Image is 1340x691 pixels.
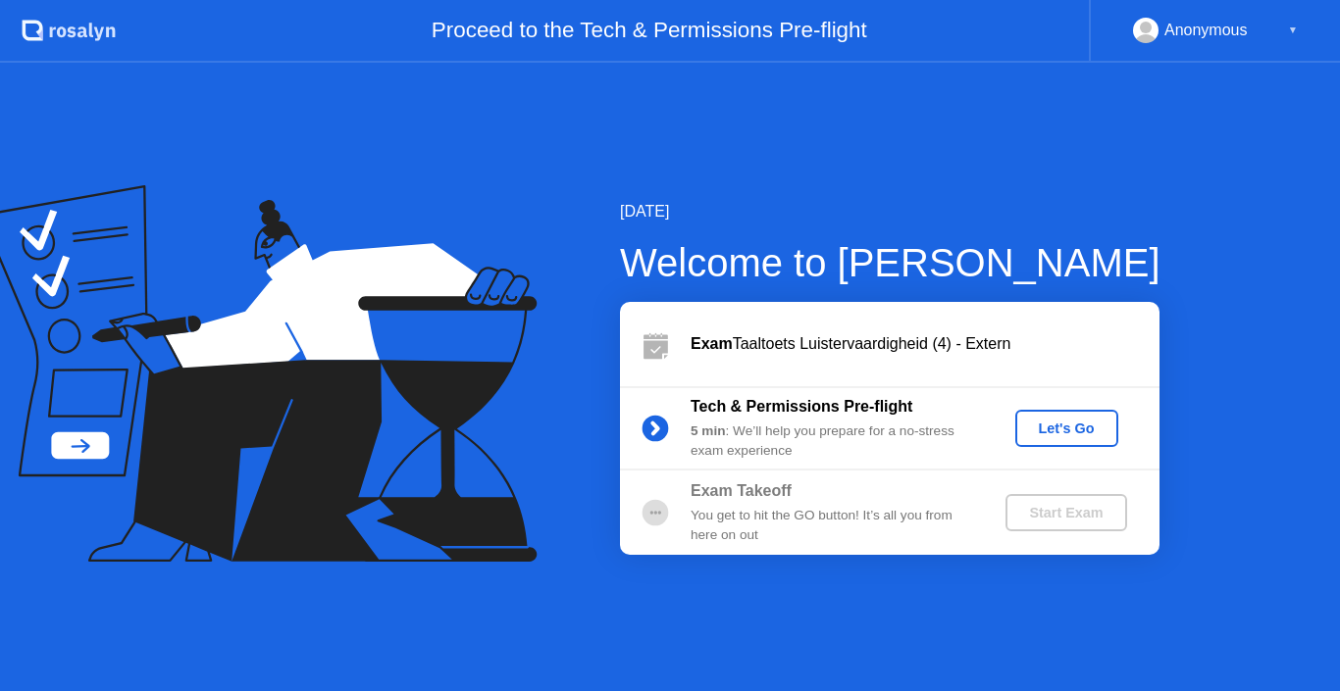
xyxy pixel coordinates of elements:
[620,233,1160,292] div: Welcome to [PERSON_NAME]
[1164,18,1248,43] div: Anonymous
[1015,410,1118,447] button: Let's Go
[1023,420,1110,436] div: Let's Go
[1013,505,1118,520] div: Start Exam
[1288,18,1298,43] div: ▼
[691,398,912,415] b: Tech & Permissions Pre-flight
[691,423,726,438] b: 5 min
[691,482,792,499] b: Exam Takeoff
[691,421,973,462] div: : We’ll help you prepare for a no-stress exam experience
[1005,494,1126,531] button: Start Exam
[691,506,973,546] div: You get to hit the GO button! It’s all you from here on out
[620,200,1160,223] div: [DATE]
[691,335,733,352] b: Exam
[691,332,1160,356] div: Taaltoets Luistervaardigheid (4) - Extern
